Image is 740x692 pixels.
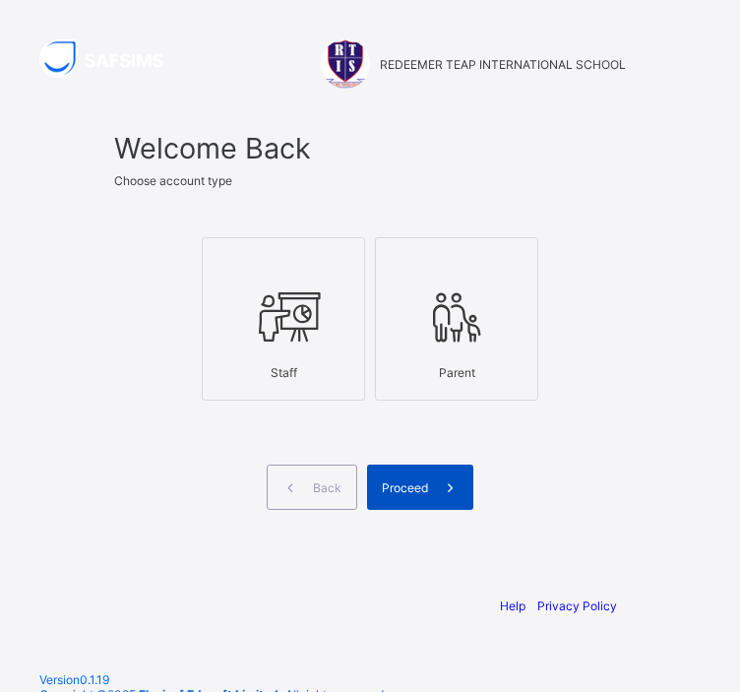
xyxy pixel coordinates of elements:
span: REDEEMER TEAP INTERNATIONAL SCHOOL [380,57,626,72]
span: Back [313,480,341,495]
span: Welcome Back [114,131,626,165]
div: Parent [386,355,527,390]
a: Help [500,598,525,613]
img: SAFSIMS Logo [39,39,187,78]
a: Privacy Policy [537,598,617,613]
div: Staff [213,355,354,390]
span: Choose account type [114,173,232,188]
span: Proceed [382,480,428,495]
span: Version 0.1.19 [39,672,701,687]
